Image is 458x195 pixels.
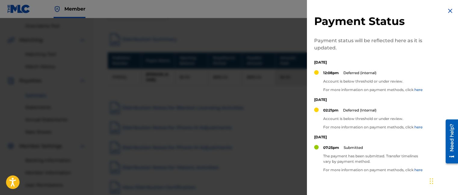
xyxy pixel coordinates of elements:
p: [DATE] [314,97,426,102]
img: Top Rightsholder [54,5,61,13]
p: [DATE] [314,60,426,65]
span: Member [64,5,85,12]
p: Submitted [344,145,363,150]
a: here [414,125,422,129]
p: For more information on payment methods, click [323,167,426,173]
p: [DATE] [314,134,426,140]
p: For more information on payment methods, click [323,124,422,130]
p: 07:25pm [323,145,339,150]
a: here [414,87,422,92]
a: here [414,168,422,172]
img: MLC Logo [7,5,30,13]
p: Account is below threshold or under review. [323,79,422,84]
p: Payment status will be reflected here as it is updated. [314,37,426,52]
p: The payment has been submitted. Transfer timelines vary by payment method. [323,153,426,164]
iframe: Chat Widget [428,166,458,195]
p: 02:21pm [323,108,339,113]
p: Deferred (internal) [343,70,376,76]
p: 12:08pm [323,70,339,76]
h2: Payment Status [314,14,426,28]
p: Account is below threshold or under review. [323,116,422,121]
p: For more information on payment methods, click [323,87,422,93]
iframe: Resource Center [441,117,458,165]
div: Drag [430,172,433,190]
p: Deferred (Internal) [343,108,376,113]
